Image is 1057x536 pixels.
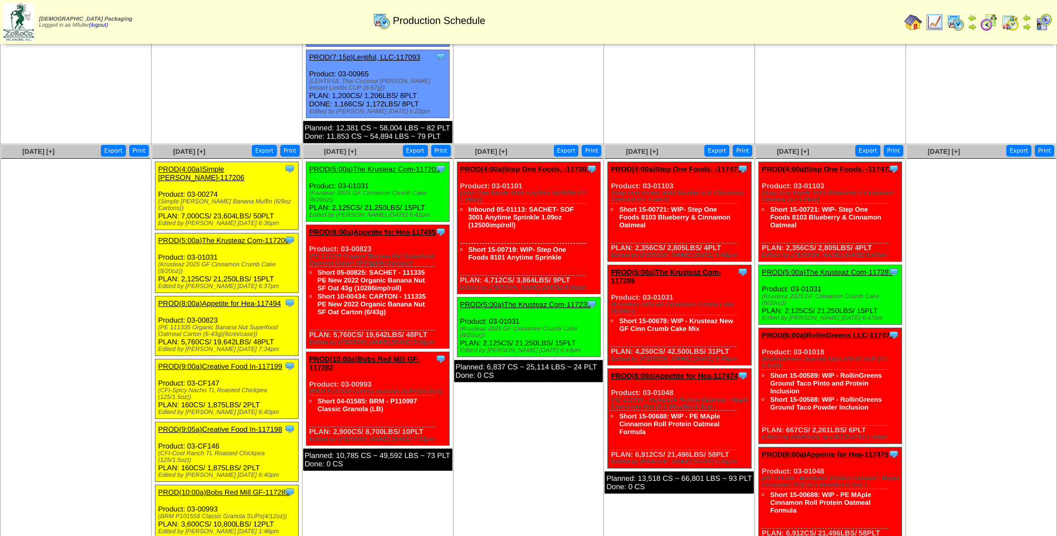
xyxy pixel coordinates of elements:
div: Edited by [PERSON_NAME] [DATE] 6:48pm [762,434,902,441]
div: Edited by [PERSON_NAME] [DATE] 6:47pm [762,252,902,259]
span: [DATE] [+] [626,148,658,155]
div: Product: 03-01031 PLAN: 4,250CS / 42,500LBS / 31PLT [608,265,751,366]
div: Edited by [PERSON_NAME] [DATE] 1:46pm [158,528,298,535]
div: (CFI-Spicy Nacho TL Roasted Chickpea (125/1.5oz)) [158,387,298,401]
img: arrowleft.gif [968,13,977,22]
img: zoroco-logo-small.webp [3,3,34,41]
div: (BRM P101558 Classic Granola SUPs(4/12oz)) [309,388,449,395]
img: calendarcustomer.gif [1035,13,1053,31]
a: Short 15-00688: WIP - PE MAple Cinnamon Roll Protein Oatmeal Formula [770,491,871,514]
a: PROD(4:00a)Step One Foods, -117471 [611,165,741,173]
a: PROD(4:00a)Step One Foods, -117472 [762,165,892,173]
button: Print [1035,145,1054,157]
button: Export [554,145,579,157]
div: (CFI-Cool Ranch TL Roasted Chickpea (125/1.5oz)) [158,450,298,464]
div: (RollinGreens Ground Taco M'EAT SUP (12-4.5oz)) [762,356,902,369]
img: Tooltip [284,423,295,435]
img: calendarprod.gif [947,13,965,31]
div: (Krusteaz 2025 GF Cinnamon Crumb Cake (8/20oz)) [460,325,600,339]
button: Print [582,145,601,157]
a: [DATE] [+] [475,148,507,155]
div: (Step One Foods 5003 Blueberry & Cinnamon Oatmeal (12-1.59oz) [611,190,751,203]
div: Edited by [PERSON_NAME] [DATE] 6:44pm [460,347,600,354]
div: (Krusteaz 2025 GF Cinnamon Crumb Cake (8/20oz)) [762,293,902,306]
div: Product: 03-01103 PLAN: 2,356CS / 2,805LBS / 4PLT [759,162,902,262]
img: arrowleft.gif [1022,13,1031,22]
button: Print [280,145,300,157]
img: arrowright.gif [1022,22,1031,31]
div: Edited by [PERSON_NAME] [DATE] 6:46pm [611,355,751,362]
img: Tooltip [435,51,446,62]
a: Short 10-00434: CARTON - 111335 PE New 2022 Organic Banana Nut SF Oat Carton (6/43g) [318,293,426,316]
a: Short 05-00825: SACHET - 111335 PE New 2022 Organic Banana Nut SF Oat 43g (10286imp/roll) [318,269,425,292]
a: PROD(7:15p)Lentiful, LLC-117093 [309,53,420,61]
a: PROD(8:00a)Appetite for Hea-117495 [309,228,436,236]
div: (BRM P101558 Classic Granola SUPs(4/12oz)) [158,513,298,520]
div: Product: 03-01103 PLAN: 2,356CS / 2,805LBS / 4PLT [608,162,751,262]
div: Product: 03-01031 PLAN: 2,125CS / 21,250LBS / 15PLT [306,162,449,222]
img: Tooltip [888,449,899,460]
a: PROD(6:00a)RollinGreens LLC-117478 [762,331,894,339]
button: Print [431,145,451,157]
img: Tooltip [737,370,748,381]
a: Short 15-00678: WIP - Krusteaz New GF Cinn Crumb Cake Mix [619,317,733,333]
div: Product: 03-CF146 PLAN: 160CS / 1,875LBS / 2PLT [155,422,298,482]
div: Edited by [PERSON_NAME] [DATE] 6:36pm [158,220,298,227]
div: Edited by [PERSON_NAME] [DATE] 6:40pm [158,472,298,479]
a: PROD(10:00a)Bobs Red Mill GF-117281 [158,488,290,496]
img: calendarinout.gif [1001,13,1019,31]
div: (Step One Foods 5001 Anytime Sprinkle (12-1.09oz)) [460,190,600,203]
span: [DATE] [+] [777,148,809,155]
img: Tooltip [586,163,597,174]
div: Edited by [PERSON_NAME] [DATE] 6:40pm [158,409,298,416]
div: Edited by [PERSON_NAME] [DATE] 6:46pm [611,252,751,259]
div: Edited by [PERSON_NAME] [DATE] 6:44pm [460,284,600,291]
div: Product: 03-00274 PLAN: 7,000CS / 23,604LBS / 50PLT [155,162,298,230]
div: (PE 111336 - Multipack Protein Oatmeal - Maple Cinnamon Roll (5-1.66oz/6ct-8.3oz) ) [762,475,902,489]
img: Tooltip [284,235,295,246]
div: Edited by [PERSON_NAME] [DATE] 7:33pm [309,436,449,442]
a: Short 15-00719: WIP- Step One Foods 8101 Anytime Sprinkle [469,246,566,261]
div: Product: 03-00823 PLAN: 5,760CS / 19,642LBS / 48PLT [306,225,449,349]
div: Planned: 10,785 CS ~ 49,592 LBS ~ 73 PLT Done: 0 CS [303,449,452,471]
button: Export [1006,145,1031,157]
button: Print [884,145,903,157]
div: Edited by [PERSON_NAME] [DATE] 6:46pm [611,459,751,465]
a: PROD(9:00a)Creative Food In-117199 [158,362,282,371]
div: Product: 03-01048 PLAN: 6,912CS / 21,496LBS / 58PLT [608,369,751,469]
img: Tooltip [586,299,597,310]
div: (Step One Foods 5003 Blueberry & Cinnamon Oatmeal (12-1.59oz) [762,190,902,203]
a: Short 15-00721: WIP- Step One Foods 8103 Blueberry & Cinnamon Oatmeal [770,206,881,229]
img: Tooltip [888,163,899,174]
div: Product: 03-01031 PLAN: 2,125CS / 21,250LBS / 15PLT [155,233,298,293]
div: Product: 03-CF147 PLAN: 160CS / 1,875LBS / 2PLT [155,359,298,419]
a: Short 04-01585: BRM - P110997 Classic Granola (LB) [318,397,417,413]
a: [DATE] [+] [928,148,960,155]
img: Tooltip [888,266,899,277]
a: PROD(5:00a)The Krusteaz Com-117201 [309,165,440,173]
a: PROD(5:00a)The Krusteaz Com-117235 [460,300,591,309]
img: line_graph.gif [926,13,943,31]
div: (PE 111336 - Multipack Protein Oatmeal - Maple Cinnamon Roll (5-1.66oz/6ct-8.3oz) ) [611,397,751,410]
img: Tooltip [284,360,295,372]
img: Tooltip [284,298,295,309]
img: Tooltip [888,329,899,340]
img: arrowright.gif [968,22,977,31]
button: Export [855,145,880,157]
a: [DATE] [+] [324,148,357,155]
a: [DATE] [+] [173,148,206,155]
img: Tooltip [737,163,748,174]
a: PROD(8:00a)Appetite for Hea-117475 [762,450,889,459]
div: (Krusteaz 2025 GF Cinnamon Crumb Cake (8/20oz)) [309,190,449,203]
div: Edited by [PERSON_NAME] [DATE] 6:47pm [762,315,902,321]
img: Tooltip [435,353,446,364]
span: Logged in as Mfuller [39,16,132,28]
div: Planned: 6,837 CS ~ 25,114 LBS ~ 24 PLT Done: 0 CS [454,360,603,382]
button: Print [129,145,149,157]
div: Edited by [PERSON_NAME] [DATE] 6:23pm [309,108,449,115]
img: Tooltip [284,486,295,498]
a: PROD(4:00a)Step One Foods, -117207 [460,165,591,173]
